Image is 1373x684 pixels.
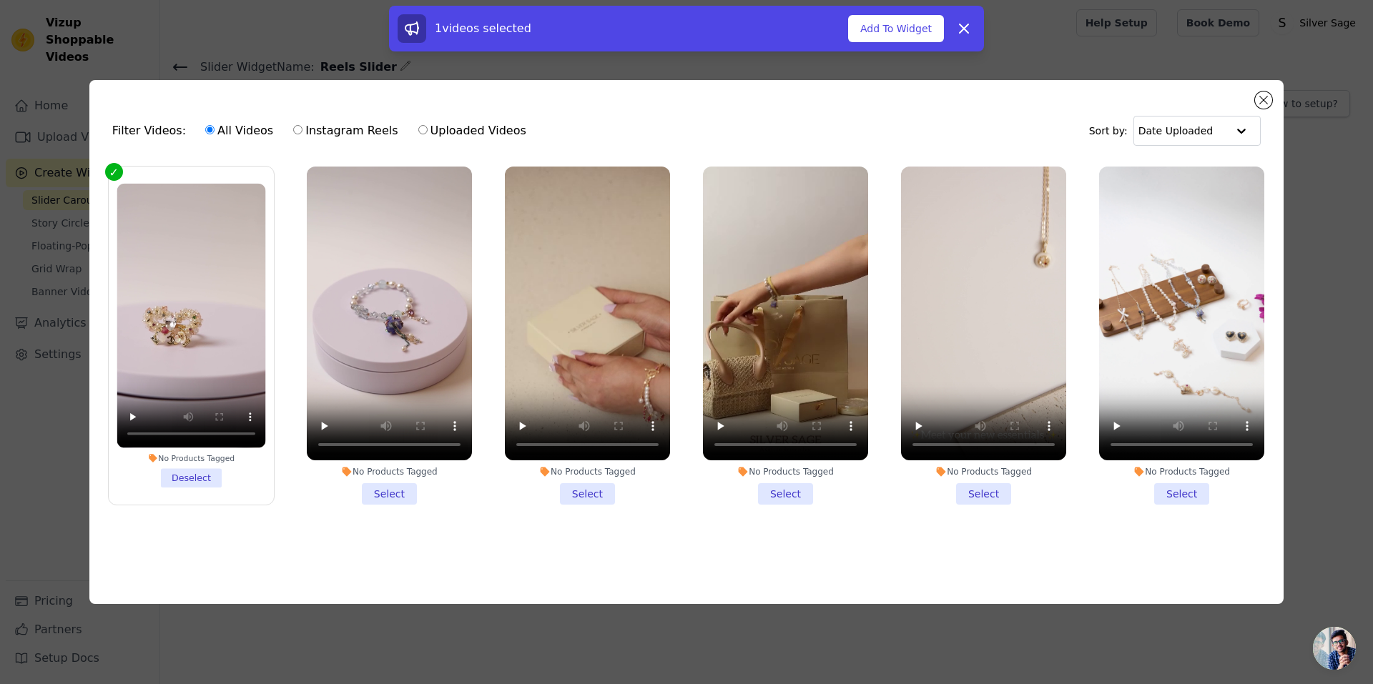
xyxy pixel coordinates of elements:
div: No Products Tagged [307,466,472,477]
div: No Products Tagged [1099,466,1264,477]
button: Add To Widget [848,15,944,42]
div: No Products Tagged [703,466,868,477]
label: Instagram Reels [292,122,398,140]
div: No Products Tagged [505,466,670,477]
div: No Products Tagged [901,466,1066,477]
button: Close modal [1255,91,1272,109]
div: Sort by: [1089,116,1261,146]
div: Filter Videos: [112,114,534,147]
a: Open chat [1313,627,1356,670]
label: All Videos [205,122,274,140]
label: Uploaded Videos [418,122,527,140]
span: 1 videos selected [435,21,531,35]
div: No Products Tagged [117,453,265,463]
